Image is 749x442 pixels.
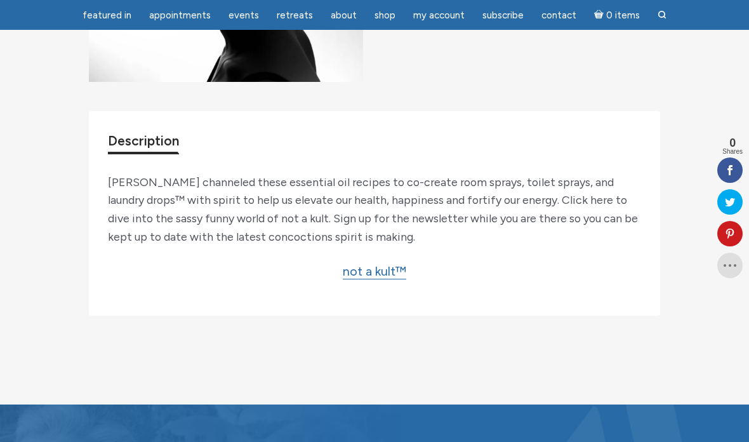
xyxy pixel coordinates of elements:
span: My Account [413,10,465,21]
span: Subscribe [482,10,524,21]
a: Cart0 items [587,2,647,28]
a: Subscribe [475,3,531,28]
a: featured in [75,3,139,28]
span: Retreats [277,10,313,21]
a: Appointments [142,3,218,28]
span: Events [229,10,259,21]
span: Shares [722,149,743,155]
span: Appointments [149,10,211,21]
span: 0 [722,137,743,149]
a: My Account [406,3,472,28]
span: About [331,10,357,21]
i: Cart [594,10,606,21]
a: Contact [534,3,584,28]
a: Retreats [269,3,321,28]
a: Shop [367,3,403,28]
p: [PERSON_NAME] channeled these essential oil recipes to co-create room sprays, toilet sprays, and ... [108,173,641,246]
a: not a kult™ [343,264,406,279]
span: Shop [374,10,395,21]
a: Events [221,3,267,28]
span: featured in [83,10,131,21]
span: 0 items [606,11,640,20]
span: Contact [541,10,576,21]
a: Description [108,130,179,152]
a: About [323,3,364,28]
